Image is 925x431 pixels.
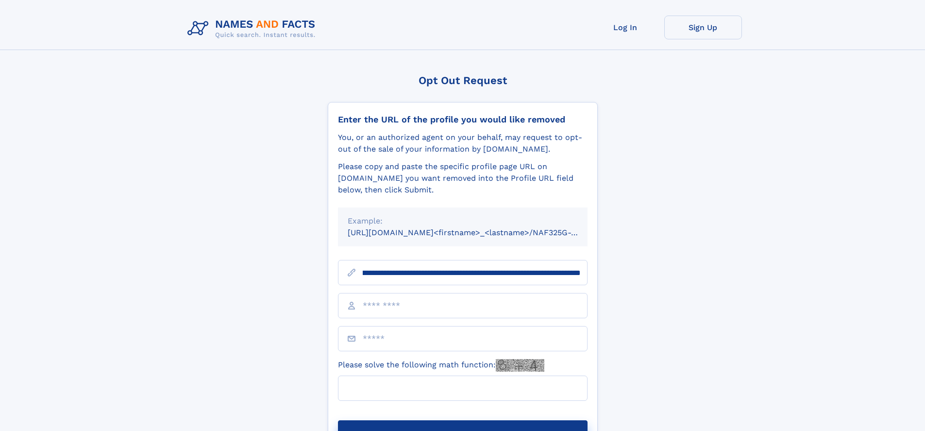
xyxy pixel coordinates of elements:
[184,16,323,42] img: Logo Names and Facts
[338,114,588,125] div: Enter the URL of the profile you would like removed
[587,16,664,39] a: Log In
[348,228,606,237] small: [URL][DOMAIN_NAME]<firstname>_<lastname>/NAF325G-xxxxxxxx
[348,215,578,227] div: Example:
[338,161,588,196] div: Please copy and paste the specific profile page URL on [DOMAIN_NAME] you want removed into the Pr...
[338,132,588,155] div: You, or an authorized agent on your behalf, may request to opt-out of the sale of your informatio...
[664,16,742,39] a: Sign Up
[338,359,544,372] label: Please solve the following math function:
[328,74,598,86] div: Opt Out Request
